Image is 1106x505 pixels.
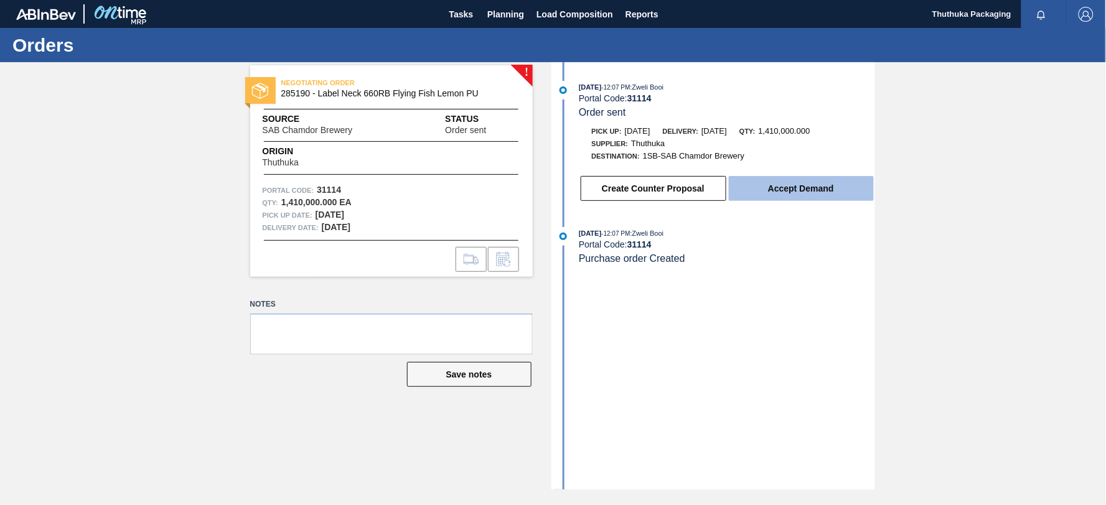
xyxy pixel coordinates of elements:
[701,126,727,136] span: [DATE]
[581,176,726,201] button: Create Counter Proposal
[579,239,874,249] div: Portal Code:
[263,126,353,135] span: SAB Chamdor Brewery
[281,89,507,98] span: 285190 - Label Neck 660RB Flying Fish Lemon PU
[263,158,299,167] span: Thuthuka
[487,7,524,22] span: Planning
[281,76,456,89] span: NEGOTIATING ORDER
[626,7,658,22] span: Reports
[560,233,567,240] img: atual
[630,229,664,237] span: : Zweli Booi
[1079,7,1094,22] img: Logout
[739,127,755,135] span: Qty:
[445,126,486,135] span: Order sent
[445,113,520,126] span: Status
[579,253,685,264] span: Purchase order Created
[252,83,268,99] img: status
[263,145,330,158] span: Origin
[407,362,532,387] button: Save notes
[729,176,874,201] button: Accept Demand
[263,197,278,209] span: Qty :
[250,295,533,313] label: Notes
[579,83,601,91] span: [DATE]
[579,93,874,103] div: Portal Code:
[560,86,567,94] img: atual
[488,247,519,272] div: Inform order change
[448,7,475,22] span: Tasks
[627,239,652,249] strong: 31114
[579,229,601,237] span: [DATE]
[1021,6,1061,23] button: Notifications
[263,184,314,197] span: Portal Code:
[602,84,630,91] span: - 12:07 PM
[602,230,630,237] span: - 12:07 PM
[592,152,640,160] span: Destination:
[592,140,629,147] span: Supplier:
[456,247,487,272] div: Go to Load Composition
[263,113,390,126] span: Source
[631,139,665,148] span: Thuthuka
[263,209,312,221] span: Pick up Date:
[643,151,744,160] span: 1SB-SAB Chamdor Brewery
[281,197,352,207] strong: 1,410,000.000 EA
[625,126,650,136] span: [DATE]
[759,126,810,136] span: 1,410,000.000
[12,38,233,52] h1: Orders
[16,9,76,20] img: TNhmsLtSVTkK8tSr43FrP2fwEKptu5GPRR3wAAAABJRU5ErkJggg==
[663,127,698,135] span: Delivery:
[579,107,626,118] span: Order sent
[627,93,652,103] strong: 31114
[592,127,622,135] span: Pick up:
[317,185,341,195] strong: 31114
[322,222,350,232] strong: [DATE]
[263,221,319,234] span: Delivery Date:
[316,210,344,220] strong: [DATE]
[537,7,613,22] span: Load Composition
[630,83,664,91] span: : Zweli Booi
